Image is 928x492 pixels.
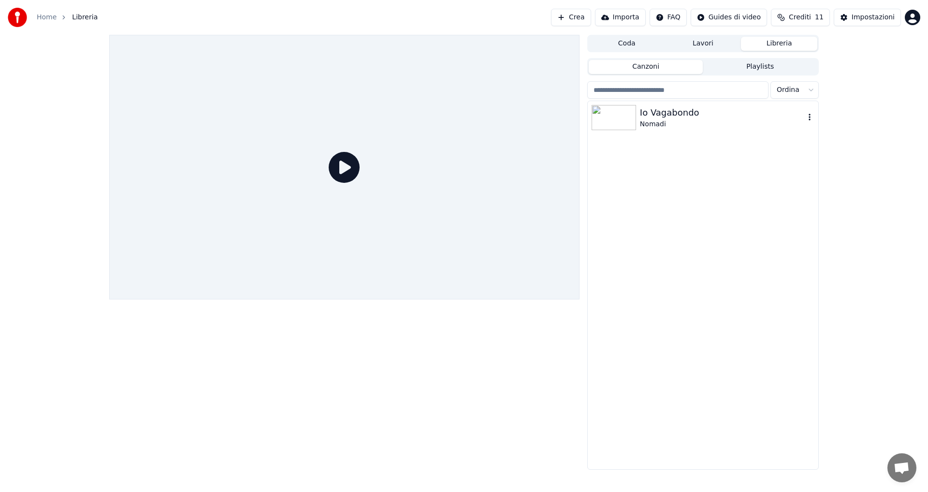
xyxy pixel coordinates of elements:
[650,9,687,26] button: FAQ
[741,37,817,51] button: Libreria
[771,9,830,26] button: Crediti11
[589,60,703,74] button: Canzoni
[665,37,741,51] button: Lavori
[640,106,805,119] div: Io Vagabondo
[551,9,591,26] button: Crea
[691,9,767,26] button: Guides di video
[8,8,27,27] img: youka
[37,13,98,22] nav: breadcrumb
[789,13,811,22] span: Crediti
[777,85,799,95] span: Ordina
[37,13,57,22] a: Home
[589,37,665,51] button: Coda
[815,13,824,22] span: 11
[595,9,646,26] button: Importa
[852,13,895,22] div: Impostazioni
[640,119,805,129] div: Nomadi
[72,13,98,22] span: Libreria
[703,60,817,74] button: Playlists
[887,453,916,482] a: Aprire la chat
[834,9,901,26] button: Impostazioni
